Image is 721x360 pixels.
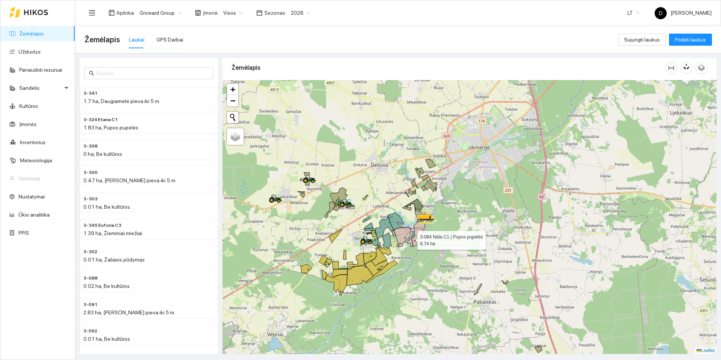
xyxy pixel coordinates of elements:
a: Nustatymai [18,194,45,200]
button: Initiate a new search [227,112,238,123]
span: D [659,7,663,19]
span: 1.83 ha, Pupos pupelės [83,125,138,131]
span: 3-345 Euforia C3 [83,222,121,229]
span: 0.02 ha, Be kultūros [83,283,130,289]
span: 3-300 [83,169,98,176]
button: menu-fold [84,5,100,20]
span: 0 ha, Be kultūros [83,151,122,157]
a: PPIS [18,230,29,236]
span: 3-341 [83,90,98,97]
span: 2.83 ha, [PERSON_NAME] pieva iki 5 m. [83,309,175,315]
span: 0.01 ha, Žaliasis pūdymas [83,257,145,263]
span: Sezonas : [264,9,286,17]
span: 1.7 ha, Daugiametė pieva iki 5 m. [83,98,160,104]
a: Zoom out [227,95,238,106]
input: Paieška [96,69,209,77]
span: Sandėlis [19,80,62,95]
span: LT [627,7,640,18]
div: Žemėlapis [232,57,665,78]
a: Kultūros [19,103,38,109]
a: Ūkio analitika [18,212,50,218]
a: Vartotojai [18,175,40,182]
button: Pridėti laukus [669,34,712,46]
span: layout [109,10,115,16]
a: Inventorius [20,139,46,145]
button: column-width [665,62,677,74]
span: Pridėti laukus [675,35,706,44]
span: 3-308 [83,143,98,150]
a: Panaudoti resursai [19,67,62,73]
span: column-width [666,65,677,71]
span: calendar [256,10,262,16]
span: Įmonė : [203,9,219,17]
span: 3-088 [83,275,98,282]
span: Žemėlapis [84,34,120,46]
a: Užduotys [18,49,41,55]
a: Įmonės [19,121,37,127]
a: Zoom in [227,84,238,95]
span: Visos [223,7,243,18]
span: search [89,71,94,76]
span: 3-324 Etana C1 [83,116,118,123]
span: 3-302 [83,248,97,255]
span: 3-303 [83,195,98,203]
span: menu-fold [89,9,95,16]
span: 3-092 [83,328,97,335]
span: [PERSON_NAME] [655,10,712,16]
a: Leaflet [696,348,715,353]
span: + [230,85,235,94]
a: Pridėti laukus [669,37,712,43]
div: Laukai [129,35,144,44]
span: Aplinka : [117,9,135,17]
span: 2026 [291,7,310,18]
button: Sujungti laukus [618,34,666,46]
a: Sujungti laukus [618,37,666,43]
span: 3-091 [83,301,98,308]
span: 1.39 ha, Žieminiai miežiai [83,230,142,236]
div: GPS Darbai [156,35,183,44]
span: 0.47 ha, [PERSON_NAME] pieva iki 5 m. [83,177,176,183]
a: Meteorologija [20,157,52,163]
span: 0.01 ha, Be kultūros [83,336,130,342]
span: shop [195,10,201,16]
span: Groward Group [140,7,181,18]
a: Žemėlapis [19,31,44,37]
span: Sujungti laukus [624,35,660,44]
span: 0.01 ha, Be kultūros [83,204,130,210]
a: Layers [227,128,244,145]
span: − [230,96,235,105]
